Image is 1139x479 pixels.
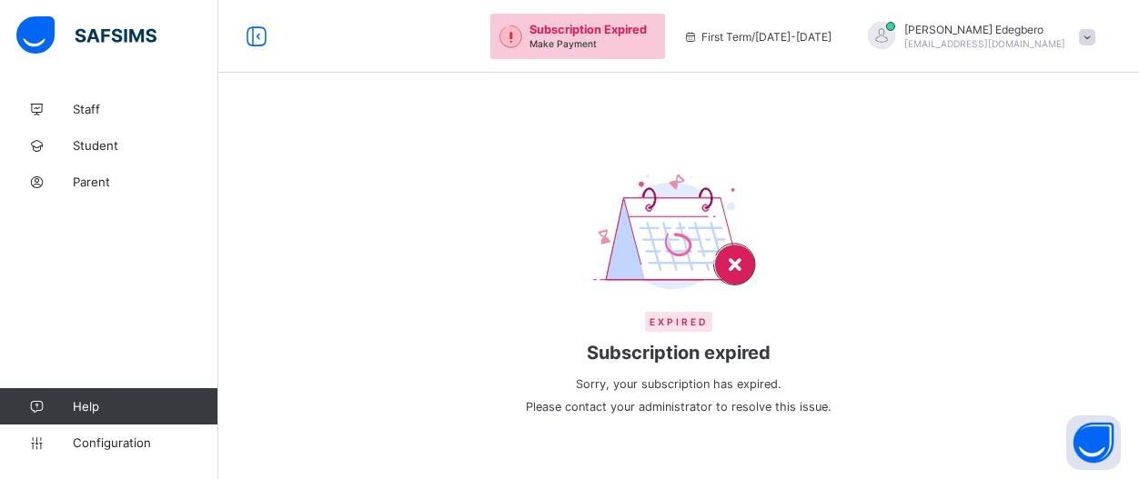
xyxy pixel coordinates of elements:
span: [EMAIL_ADDRESS][DOMAIN_NAME] [904,38,1065,49]
button: Open asap [1066,415,1121,470]
span: Help [73,399,217,414]
img: expired-calendar.b2ede95de4b0fc63d738ed6e38433d8b.svg [593,173,764,294]
span: [PERSON_NAME] Edegbero [904,23,1065,36]
span: Configuration [73,435,217,450]
span: Sorry, your subscription has expired. Please contact your administrator to resolve this issue. [526,377,832,414]
span: Subscription expired [526,342,832,364]
span: Subscription Expired [529,23,647,36]
span: Make Payment [529,38,597,49]
img: outstanding-1.146d663e52f09953f639664a84e30106.svg [499,25,522,48]
span: Parent [73,175,218,189]
div: FrankEdegbero [850,22,1104,52]
span: Student [73,138,218,153]
span: session/term information [683,30,832,44]
img: safsims [16,16,156,55]
span: Staff [73,102,218,116]
span: Expired [645,312,712,332]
